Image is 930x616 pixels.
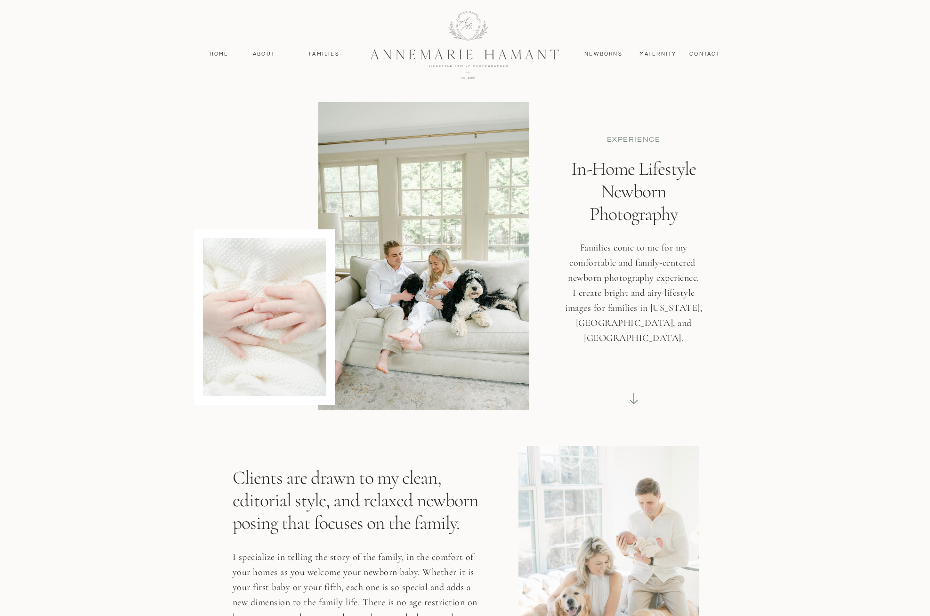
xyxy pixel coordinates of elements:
a: About [251,50,278,58]
a: MAternity [639,50,676,58]
a: Home [205,50,233,58]
h1: In-Home Lifestyle Newborn Photography [556,157,712,233]
a: Families [303,50,346,58]
p: Clients are drawn to my clean, editorial style, and relaxed newborn posing that focuses on the fa... [233,466,483,526]
p: EXPERIENCE [576,134,692,144]
a: Newborns [581,50,626,58]
h3: Families come to me for my comfortable and family-centered newborn photography experience. I crea... [565,240,703,356]
a: contact [685,50,726,58]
